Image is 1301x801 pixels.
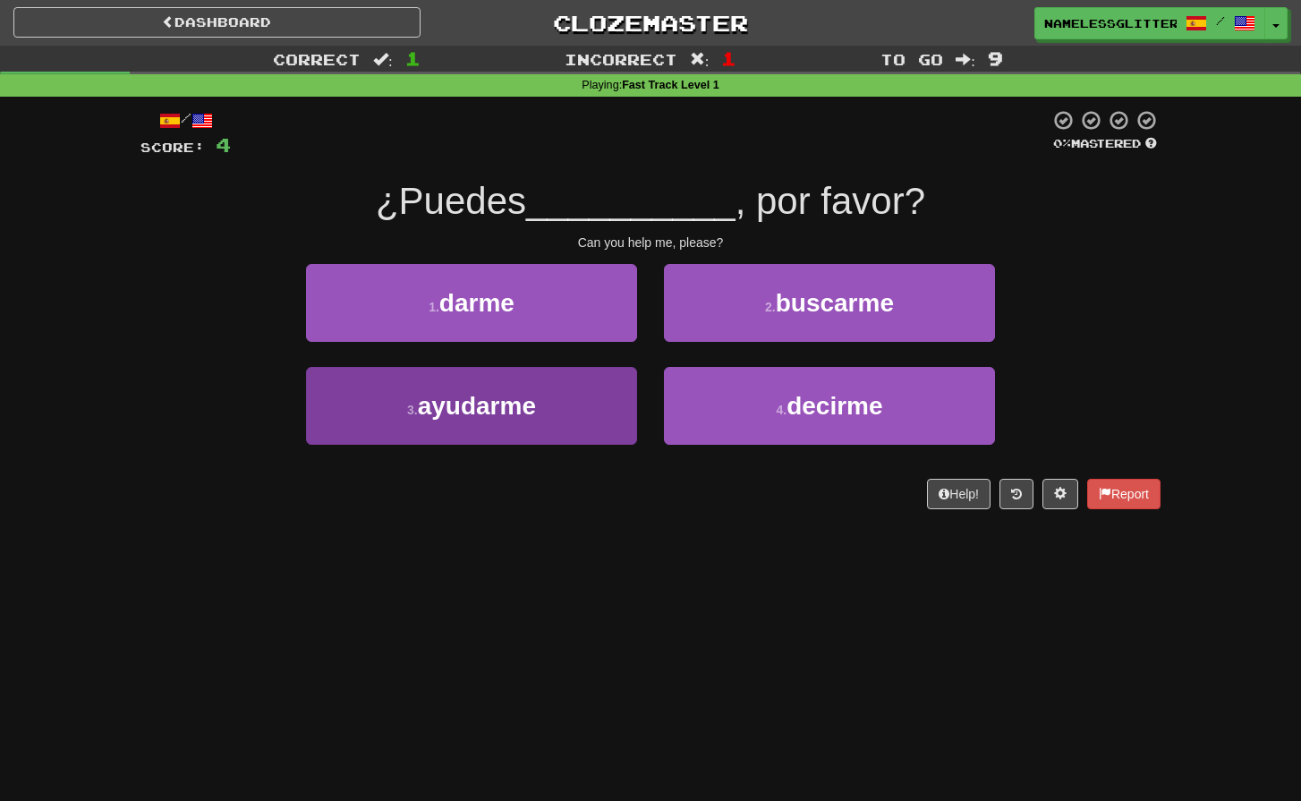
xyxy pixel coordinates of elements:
small: 1 . [429,300,439,314]
button: Round history (alt+y) [999,479,1033,509]
button: 4.decirme [664,367,995,445]
small: 2 . [765,300,776,314]
span: , por favor? [736,180,925,222]
span: 9 [988,47,1003,69]
span: NamelessGlitter9524 [1044,15,1177,31]
div: / [140,109,231,132]
small: 4 . [776,403,787,417]
a: NamelessGlitter9524 / [1034,7,1265,39]
span: 4 [216,133,231,156]
span: : [690,52,710,67]
span: buscarme [776,289,894,317]
a: Clozemaster [447,7,855,38]
span: / [1216,14,1225,27]
span: To go [880,50,943,68]
a: Dashboard [13,7,421,38]
button: Help! [927,479,991,509]
span: : [373,52,393,67]
span: __________ [526,180,736,222]
span: Score: [140,140,205,155]
button: 1.darme [306,264,637,342]
span: Correct [273,50,361,68]
span: Incorrect [565,50,677,68]
span: decirme [787,392,882,420]
div: Can you help me, please? [140,234,1161,251]
strong: Fast Track Level 1 [622,79,719,91]
span: 0 % [1053,136,1071,150]
small: 3 . [407,403,418,417]
span: darme [439,289,514,317]
span: ¿Puedes [376,180,526,222]
span: ayudarme [418,392,536,420]
span: 1 [721,47,736,69]
span: : [956,52,975,67]
button: 3.ayudarme [306,367,637,445]
button: 2.buscarme [664,264,995,342]
div: Mastered [1050,136,1161,152]
button: Report [1087,479,1161,509]
span: 1 [405,47,421,69]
